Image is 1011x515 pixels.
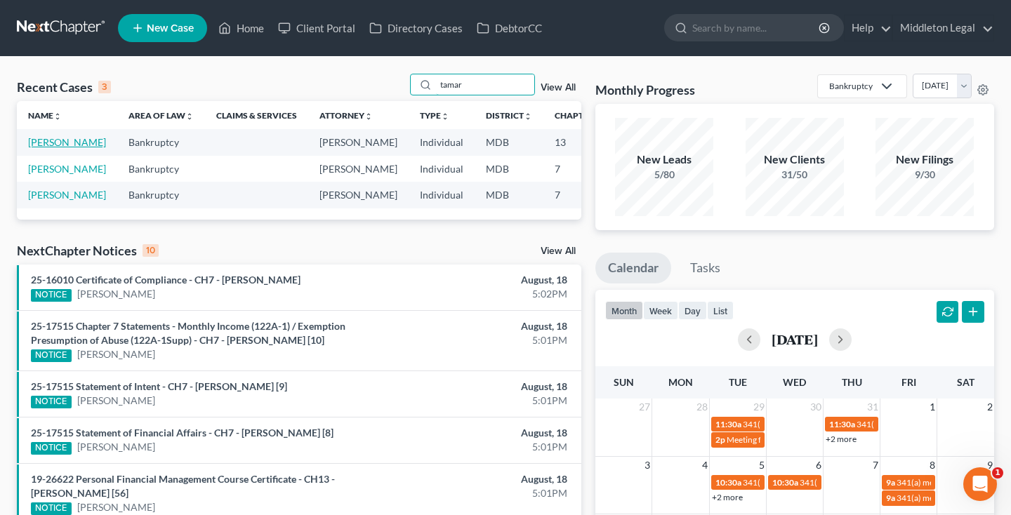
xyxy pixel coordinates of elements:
a: DebtorCC [470,15,549,41]
div: 5:02PM [397,287,567,301]
a: View All [541,246,576,256]
a: 25-17515 Statement of Intent - CH7 - [PERSON_NAME] [9] [31,380,287,392]
div: NOTICE [31,289,72,302]
div: Bankruptcy [829,80,873,92]
span: 11:30a [715,419,741,429]
div: Recent Cases [17,79,111,95]
a: Typeunfold_more [420,110,449,121]
span: 5 [758,457,766,474]
td: 7 [543,182,614,208]
td: Individual [409,182,475,208]
span: 10:30a [772,477,798,488]
i: unfold_more [364,112,373,121]
th: Claims & Services [205,101,308,129]
input: Search by name... [692,15,821,41]
span: 4 [701,457,709,474]
a: 19-26622 Personal Financial Management Course Certificate - CH13 - [PERSON_NAME] [56] [31,473,335,499]
a: Directory Cases [362,15,470,41]
td: Bankruptcy [117,156,205,182]
div: 10 [143,244,159,257]
a: [PERSON_NAME] [28,163,106,175]
span: 27 [637,399,652,415]
span: 1 [992,467,1003,479]
div: 5:01PM [397,394,567,408]
span: Sat [957,376,974,388]
div: NOTICE [31,349,72,362]
input: Search by name... [436,74,534,95]
a: Nameunfold_more [28,110,62,121]
div: New Clients [746,152,844,168]
span: 8 [928,457,937,474]
a: [PERSON_NAME] [77,287,155,301]
td: [PERSON_NAME] [308,182,409,208]
i: unfold_more [53,112,62,121]
span: 10:30a [715,477,741,488]
a: 25-17515 Statement of Financial Affairs - CH7 - [PERSON_NAME] [8] [31,427,333,439]
td: MDB [475,182,543,208]
div: August, 18 [397,273,567,287]
a: +2 more [712,492,743,502]
a: Attorneyunfold_more [319,110,373,121]
a: Tasks [678,253,733,283]
span: 28 [695,399,709,415]
span: Sun [614,376,634,388]
button: week [643,301,678,320]
div: NOTICE [31,502,72,515]
h3: Monthly Progress [595,81,695,98]
span: 11:30a [829,419,855,429]
td: 7 [543,156,614,182]
h2: [DATE] [772,332,818,347]
span: 9a [886,477,895,488]
a: Chapterunfold_more [555,110,602,121]
div: New Leads [615,152,713,168]
td: MDB [475,129,543,155]
button: month [605,301,643,320]
span: 9 [986,457,994,474]
a: Calendar [595,253,671,283]
span: 7 [871,457,880,474]
span: New Case [147,23,194,34]
td: Individual [409,129,475,155]
a: +2 more [826,434,857,444]
div: New Filings [875,152,974,168]
div: NextChapter Notices [17,242,159,259]
td: [PERSON_NAME] [308,156,409,182]
a: Districtunfold_more [486,110,532,121]
div: August, 18 [397,426,567,440]
a: View All [541,83,576,93]
a: Home [211,15,271,41]
td: Individual [409,156,475,182]
a: [PERSON_NAME] [28,136,106,148]
div: 31/50 [746,168,844,182]
div: 9/30 [875,168,974,182]
span: 31 [866,399,880,415]
span: Mon [668,376,693,388]
div: NOTICE [31,396,72,408]
a: [PERSON_NAME] [28,189,106,201]
span: 341(a) meeting for [PERSON_NAME] [743,477,878,488]
span: Meeting for [PERSON_NAME] [727,434,837,445]
iframe: Intercom live chat [963,467,997,501]
span: 341(a) meeting for [PERSON_NAME] [800,477,935,488]
span: 341(a) Meeting for [PERSON_NAME] [743,419,879,429]
a: 25-16010 Certificate of Compliance - CH7 - [PERSON_NAME] [31,274,300,286]
i: unfold_more [441,112,449,121]
span: 2 [986,399,994,415]
span: 29 [752,399,766,415]
div: NOTICE [31,442,72,455]
i: unfold_more [524,112,532,121]
td: Bankruptcy [117,129,205,155]
div: August, 18 [397,472,567,486]
span: 2p [715,434,725,445]
td: [PERSON_NAME] [308,129,409,155]
span: 30 [809,399,823,415]
div: 5/80 [615,168,713,182]
td: MDB [475,156,543,182]
a: Help [845,15,892,41]
a: Area of Lawunfold_more [128,110,194,121]
div: 5:01PM [397,333,567,347]
a: 25-17515 Chapter 7 Statements - Monthly Income (122A-1) / Exemption Presumption of Abuse (122A-1S... [31,320,345,346]
a: [PERSON_NAME] [77,440,155,454]
span: 3 [643,457,652,474]
span: Wed [783,376,806,388]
